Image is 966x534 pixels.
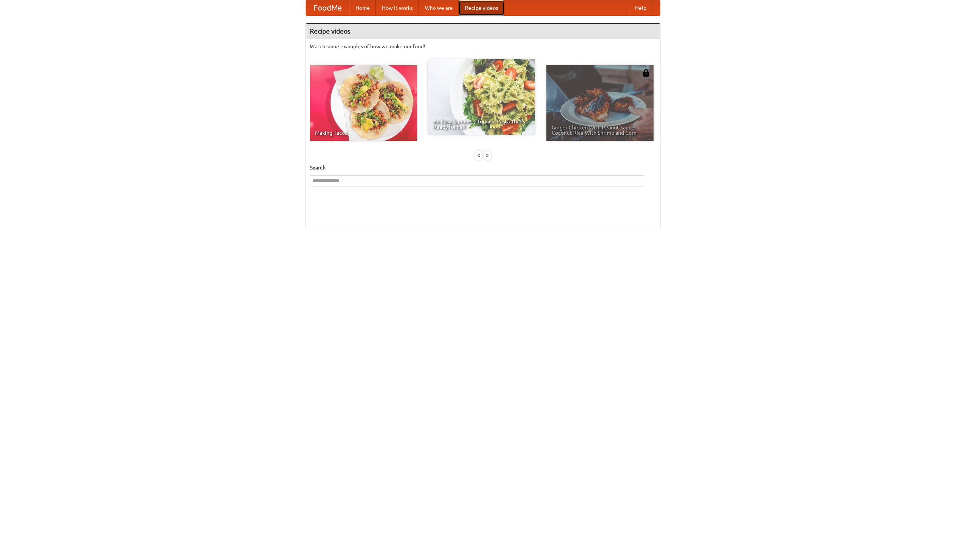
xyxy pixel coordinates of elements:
a: Help [629,0,652,15]
h4: Recipe videos [306,24,660,39]
a: FoodMe [306,0,349,15]
span: Making Tacos [315,130,412,135]
h5: Search [310,164,656,171]
div: » [484,151,491,160]
img: 483408.png [642,69,650,77]
a: Home [349,0,376,15]
div: « [475,151,482,160]
a: An Easy, Summery Tomato Pasta That's Ready for Fall [428,59,535,135]
p: Watch some examples of how we make our food! [310,43,656,50]
a: How it works [376,0,419,15]
a: Who we are [419,0,459,15]
span: An Easy, Summery Tomato Pasta That's Ready for Fall [433,119,530,129]
a: Recipe videos [459,0,504,15]
a: Making Tacos [310,65,417,141]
